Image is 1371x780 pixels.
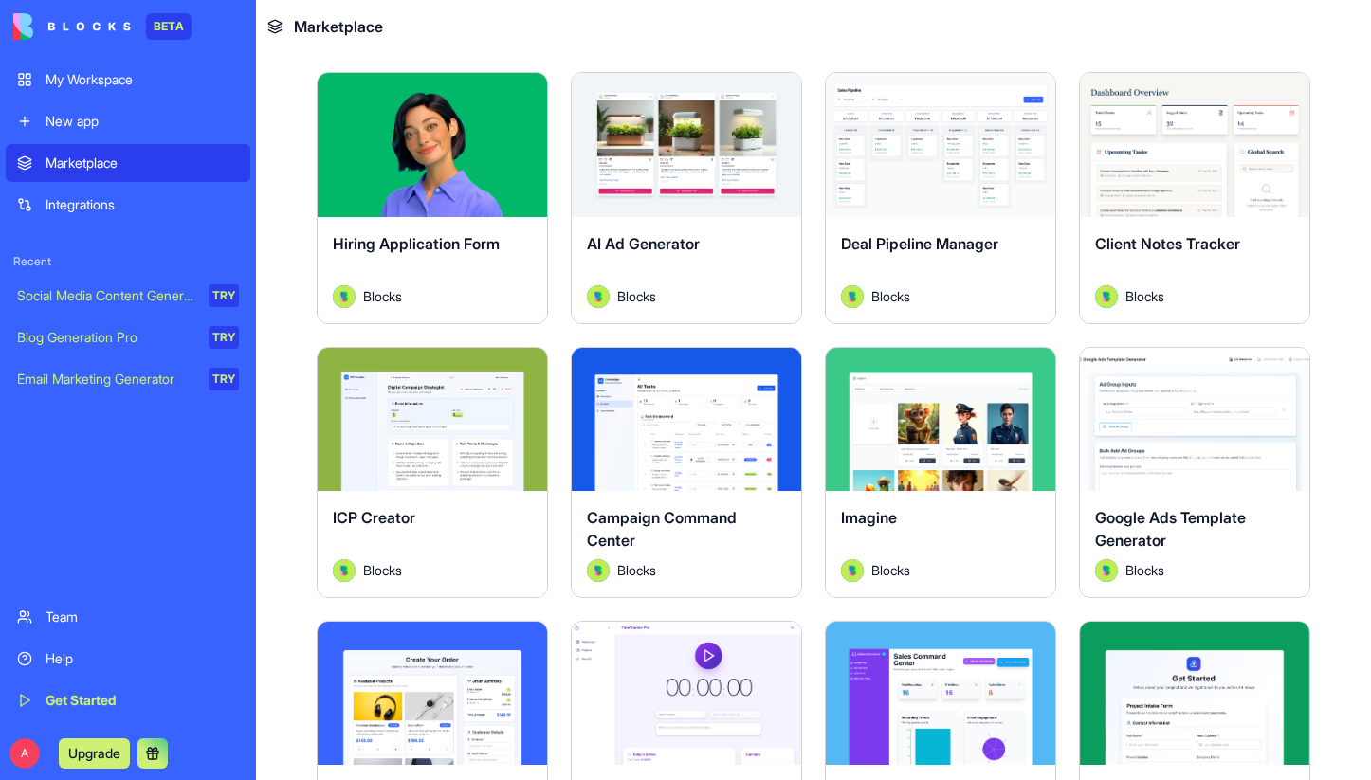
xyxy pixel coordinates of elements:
[6,277,250,315] a: Social Media Content GeneratorTRY
[6,186,250,224] a: Integrations
[363,286,402,306] span: Blocks
[13,13,192,40] a: BETA
[363,560,402,580] span: Blocks
[617,560,656,580] span: Blocks
[317,347,548,598] a: ICP CreatorAvatarBlocks
[871,286,910,306] span: Blocks
[6,102,250,140] a: New app
[6,318,250,356] a: Blog Generation ProTRY
[46,608,239,626] div: Team
[6,640,250,678] a: Help
[571,347,802,598] a: Campaign Command CenterAvatarBlocks
[825,347,1056,598] a: ImagineAvatarBlocks
[209,326,239,349] div: TRY
[1079,347,1310,598] a: Google Ads Template GeneratorAvatarBlocks
[1095,559,1118,582] img: Avatar
[17,370,195,389] div: Email Marketing Generator
[46,70,239,89] div: My Workspace
[209,368,239,390] div: TRY
[46,112,239,131] div: New app
[1095,234,1240,253] span: Client Notes Tracker
[587,234,700,253] span: AI Ad Generator
[587,285,610,308] img: Avatar
[294,15,383,38] span: Marketplace
[6,144,250,182] a: Marketplace
[841,508,897,527] span: Imagine
[6,254,250,269] span: Recent
[571,72,802,323] a: AI Ad GeneratorAvatarBlocks
[841,285,864,308] img: Avatar
[1125,560,1164,580] span: Blocks
[17,328,195,347] div: Blog Generation Pro
[1095,508,1246,550] span: Google Ads Template Generator
[6,598,250,636] a: Team
[587,559,610,582] img: Avatar
[333,559,356,582] img: Avatar
[841,559,864,582] img: Avatar
[9,738,40,769] span: A
[1125,286,1164,306] span: Blocks
[333,285,356,308] img: Avatar
[46,649,239,668] div: Help
[587,508,737,550] span: Campaign Command Center
[333,508,415,527] span: ICP Creator
[46,154,239,172] div: Marketplace
[1079,72,1310,323] a: Client Notes TrackerAvatarBlocks
[841,234,998,253] span: Deal Pipeline Manager
[6,681,250,719] a: Get Started
[59,743,130,762] a: Upgrade
[1095,285,1118,308] img: Avatar
[825,72,1056,323] a: Deal Pipeline ManagerAvatarBlocks
[46,195,239,214] div: Integrations
[17,286,195,305] div: Social Media Content Generator
[6,61,250,99] a: My Workspace
[617,286,656,306] span: Blocks
[209,284,239,307] div: TRY
[6,360,250,398] a: Email Marketing GeneratorTRY
[317,72,548,323] a: Hiring Application FormAvatarBlocks
[146,13,192,40] div: BETA
[59,738,130,769] button: Upgrade
[871,560,910,580] span: Blocks
[13,13,131,40] img: logo
[46,691,239,710] div: Get Started
[333,234,500,253] span: Hiring Application Form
